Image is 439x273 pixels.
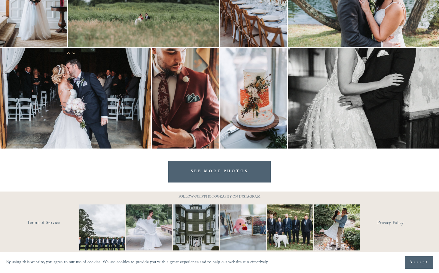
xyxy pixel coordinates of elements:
[68,204,137,250] img: Definitely, not your typical #WideShotWednesday moment. It&rsquo;s all about the suits, the smile...
[6,258,269,267] p: By using this website, you agree to our use of cookies. We use cookies to provide you with a grea...
[209,204,278,250] img: This has got to be one of the cutest detail shots I've ever taken for a wedding! 📷 @thewoobles #I...
[168,161,271,182] a: SEE MORE PHOTOS
[288,48,439,149] img: Close-up of a bride and groom embracing, with the groom's hand on the bride's waist, wearing wedd...
[220,48,287,149] img: Three-tier wedding cake with a white, orange, and light blue marbled design, decorated with a flo...
[314,197,360,258] img: It&rsquo;s that time of year where weddings and engagements pick up and I get the joy of capturin...
[377,219,430,228] a: Privacy Policy
[405,256,433,269] button: Accept
[255,204,325,250] img: Happy #InternationalDogDay to all the pups who have made wedding days, engagement sessions, and p...
[27,219,97,228] a: Terms of Service
[152,48,219,149] img: Man in maroon suit with floral tie and pocket square
[167,194,272,201] p: FOLLOW @JBIVPHOTOGRAPHY ON INSTAGRAM
[115,204,184,250] img: Not every photo needs to be perfectly still, sometimes the best ones are the ones that feel like ...
[410,259,428,265] span: Accept
[166,204,226,250] img: Wideshots aren't just &quot;nice to have,&quot; they're a wedding day essential! 🙌 #Wideshotwedne...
